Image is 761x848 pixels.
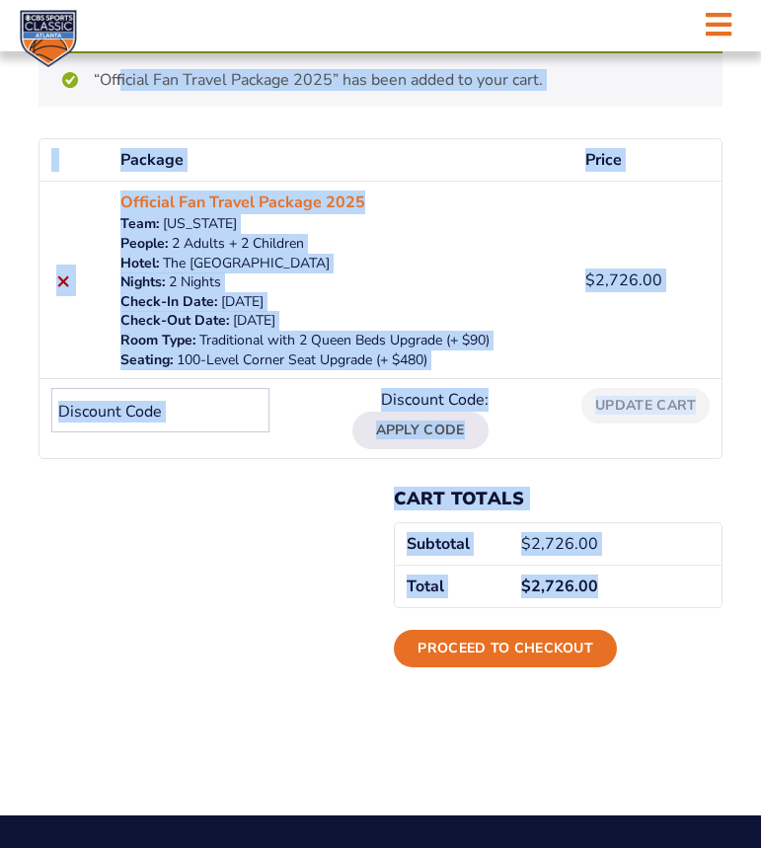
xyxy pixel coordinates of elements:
p: 2 Nights [120,272,561,292]
a: Remove this item [51,269,75,292]
button: Apply Code [352,412,489,449]
a: Proceed to checkout [394,630,617,667]
p: [DATE] [120,292,561,312]
dt: Check-In Date: [120,292,217,312]
dt: People: [120,234,168,254]
th: Package [109,139,572,181]
div: “Official Fan Travel Package 2025” has been added to your cart. [38,50,723,107]
p: 100-Level Corner Seat Upgrade (+ $480) [120,350,561,370]
dt: Hotel: [120,254,159,273]
th: Subtotal [395,523,509,565]
span: $ [521,533,531,555]
dt: Nights: [120,272,165,292]
p: The [GEOGRAPHIC_DATA] [120,254,561,273]
dt: Room Type: [120,331,195,350]
p: [DATE] [120,311,561,331]
p: 2 Adults + 2 Children [120,234,561,254]
th: Price [573,139,723,181]
span: $ [585,270,595,291]
bdi: 2,726.00 [521,576,598,597]
button: Update cart [581,388,710,423]
input: Discount Code [51,388,270,432]
p: Traditional with 2 Queen Beds Upgrade (+ $90) [120,331,561,350]
p: [US_STATE] [120,214,561,234]
label: Discount Code: [381,389,489,411]
dt: Check-Out Date: [120,311,229,331]
h2: Cart totals [394,489,723,510]
dt: Team: [120,214,159,234]
a: Official Fan Travel Package 2025 [120,191,365,214]
span: $ [521,576,531,597]
img: CBS Sports Classic [20,10,77,67]
dt: Seating: [120,350,173,370]
th: Total [395,565,509,607]
bdi: 2,726.00 [521,533,598,555]
bdi: 2,726.00 [585,270,662,291]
